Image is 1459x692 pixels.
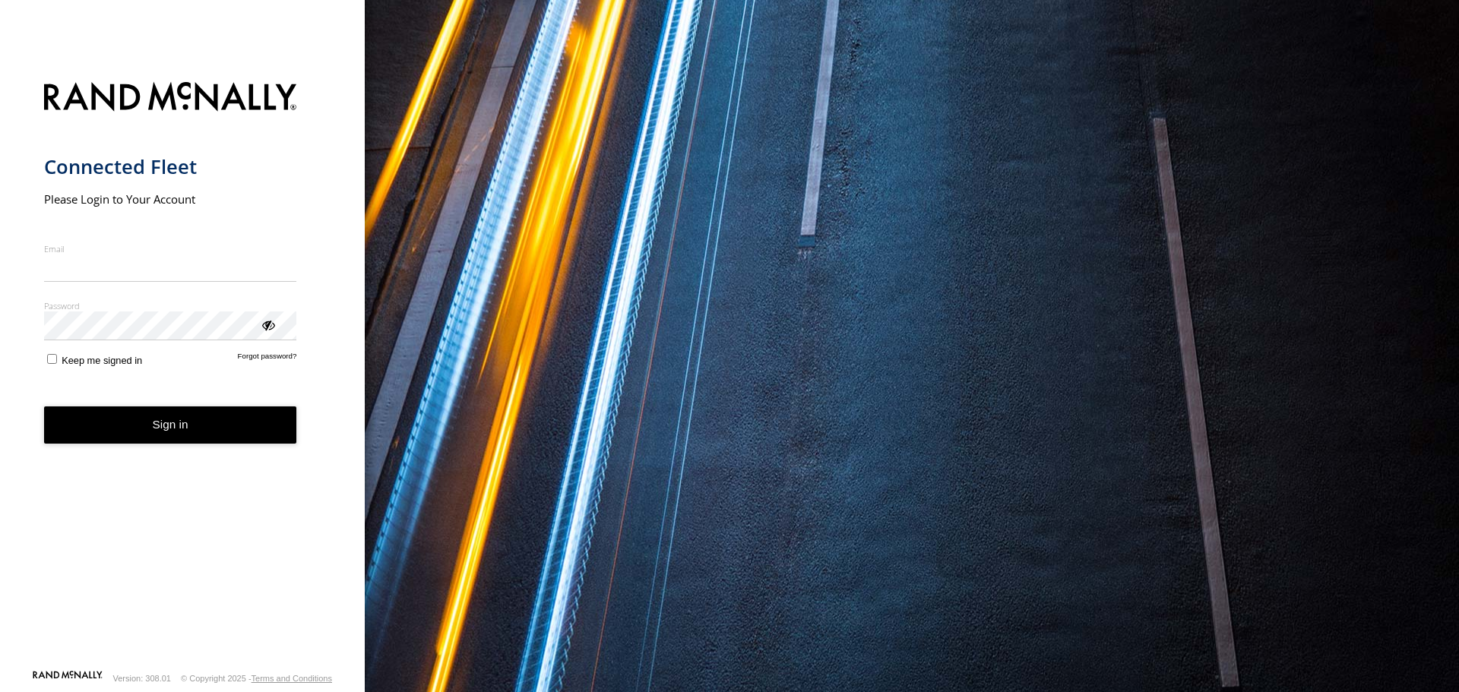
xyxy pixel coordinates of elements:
label: Password [44,300,297,311]
h1: Connected Fleet [44,154,297,179]
form: main [44,73,321,669]
span: Keep me signed in [62,355,142,366]
label: Email [44,243,297,254]
div: Version: 308.01 [113,674,171,683]
img: Rand McNally [44,79,297,118]
a: Visit our Website [33,671,103,686]
button: Sign in [44,406,297,444]
div: ViewPassword [260,317,275,332]
a: Forgot password? [238,352,297,366]
a: Terms and Conditions [252,674,332,683]
input: Keep me signed in [47,354,57,364]
h2: Please Login to Your Account [44,191,297,207]
div: © Copyright 2025 - [181,674,332,683]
